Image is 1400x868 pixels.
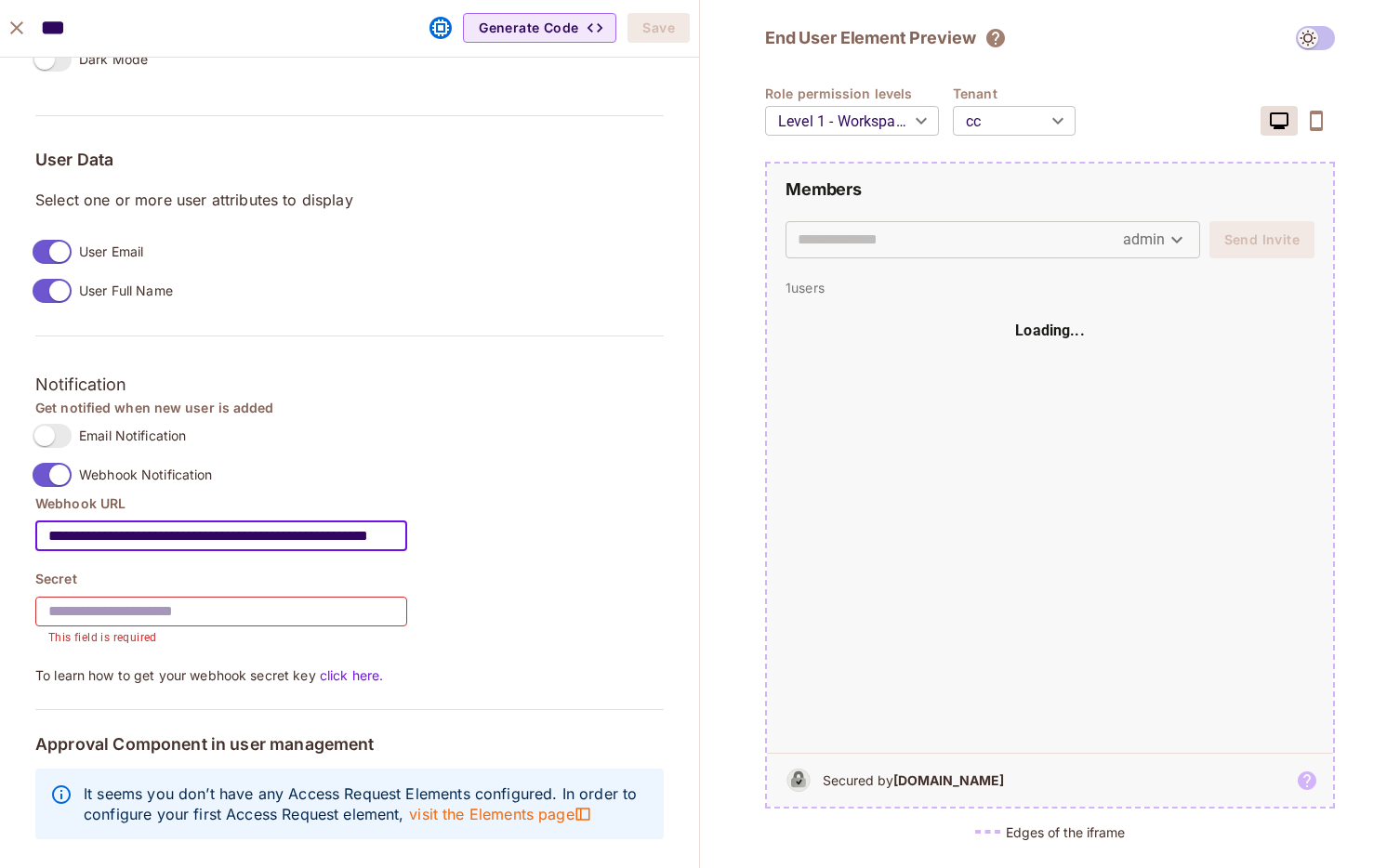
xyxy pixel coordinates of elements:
h3: Notification [35,371,664,399]
span: User Email [79,243,143,260]
button: Send Invite [1209,221,1314,258]
a: click here. [316,667,384,683]
svg: The element will only show tenant specific content. No user information will be visible across te... [984,27,1007,49]
b: [DOMAIN_NAME] [893,772,1004,788]
h5: Edges of the iframe [1006,823,1125,841]
h2: End User Element Preview [765,27,975,49]
h5: Approval Component in user management [35,735,664,754]
p: 1 users [786,279,1314,296]
span: Webhook Notification [79,466,213,483]
h4: Loading... [1015,320,1085,342]
button: Generate Code [463,13,616,43]
p: To learn how to get your webhook secret key [35,666,664,684]
div: Level 1 - Workspace Owner [765,95,939,147]
h4: Tenant [953,85,1090,102]
h4: Secret [35,570,664,587]
h5: Secured by [823,771,1004,789]
p: Select one or more user attributes to display [35,190,664,210]
h5: User Data [35,151,664,169]
svg: This element was embedded [429,17,452,39]
div: cc [953,95,1076,147]
h4: Role permission levels [765,85,953,102]
span: User Full Name [79,282,173,299]
p: It seems you don’t have any Access Request Elements configured. In order to configure your first ... [84,783,649,824]
div: admin [1123,225,1188,255]
span: visit the Elements page [409,804,591,824]
h4: Get notified when new user is added [35,399,664,416]
span: Dark Mode [79,50,148,68]
h2: Members [786,178,1314,201]
button: Save [627,13,690,43]
p: This field is required [48,629,394,648]
img: b&w logo [782,763,815,797]
span: Email Notification [79,427,186,444]
h4: Webhook URL [35,494,664,512]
